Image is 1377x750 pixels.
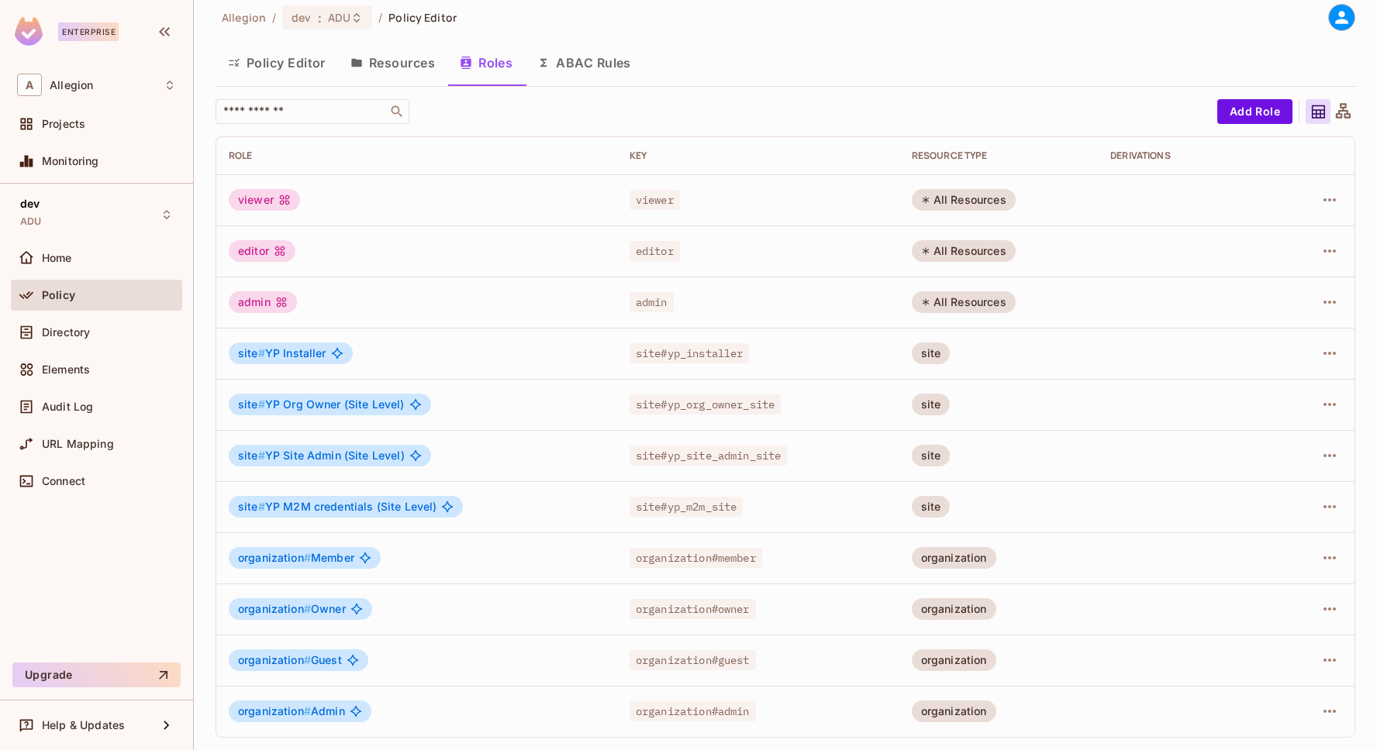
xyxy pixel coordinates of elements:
[630,241,680,261] span: editor
[15,17,43,46] img: SReyMgAAAABJRU5ErkJggg==
[20,198,40,210] span: dev
[238,501,437,513] span: YP M2M credentials (Site Level)
[525,43,644,82] button: ABAC Rules
[42,252,72,264] span: Home
[304,602,311,615] span: #
[42,289,75,301] span: Policy
[50,79,93,91] span: Workspace: Allegion
[912,150,1085,162] div: RESOURCE TYPE
[328,10,350,25] span: ADU
[238,653,311,666] span: organization
[630,150,887,162] div: Key
[1217,99,1292,124] button: Add Role
[238,449,265,462] span: site
[912,394,951,415] div: site
[630,190,680,210] span: viewer
[20,215,41,228] span: ADU
[258,397,265,411] span: #
[238,397,265,411] span: site
[447,43,525,82] button: Roles
[258,346,265,360] span: #
[630,497,743,517] span: site#yp_m2m_site
[912,342,951,364] div: site
[912,496,951,518] div: site
[238,346,265,360] span: site
[912,240,1016,262] div: All Resources
[304,653,311,666] span: #
[42,719,125,731] span: Help & Updates
[912,649,996,671] div: organization
[216,43,338,82] button: Policy Editor
[42,363,90,376] span: Elements
[229,240,295,262] div: editor
[238,500,265,513] span: site
[630,394,781,415] span: site#yp_org_owner_site
[304,704,311,717] span: #
[317,12,323,24] span: :
[238,705,345,717] span: Admin
[912,700,996,722] div: organization
[238,347,326,360] span: YP Installer
[912,445,951,466] div: site
[238,603,346,615] span: Owner
[42,401,93,413] span: Audit Log
[17,74,42,96] span: A
[42,438,114,450] span: URL Mapping
[258,500,265,513] span: #
[58,22,119,41] div: Enterprise
[238,551,311,564] span: organization
[912,291,1016,313] div: All Resources
[292,10,311,25] span: dev
[378,10,382,25] li: /
[388,10,457,25] span: Policy Editor
[238,398,405,411] span: YP Org Owner (Site Level)
[630,701,756,721] span: organization#admin
[238,654,342,666] span: Guest
[229,150,605,162] div: Role
[222,10,266,25] span: the active workspace
[630,292,674,312] span: admin
[912,189,1016,211] div: All Resources
[1110,150,1265,162] div: Derivations
[630,548,762,568] span: organization#member
[42,155,99,167] span: Monitoring
[42,475,85,487] span: Connect
[258,449,265,462] span: #
[42,326,90,339] span: Directory
[304,551,311,564] span: #
[338,43,447,82] button: Resources
[12,662,181,687] button: Upgrade
[238,449,405,462] span: YP Site Admin (Site Level)
[630,650,756,670] span: organization#guest
[238,552,354,564] span: Member
[229,189,300,211] div: viewer
[630,446,787,466] span: site#yp_site_admin_site
[630,599,756,619] span: organization#owner
[42,118,85,130] span: Projects
[630,343,750,363] span: site#yp_installer
[912,598,996,620] div: organization
[912,547,996,569] div: organization
[229,291,297,313] div: admin
[272,10,276,25] li: /
[238,704,311,717] span: organization
[238,602,311,615] span: organization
